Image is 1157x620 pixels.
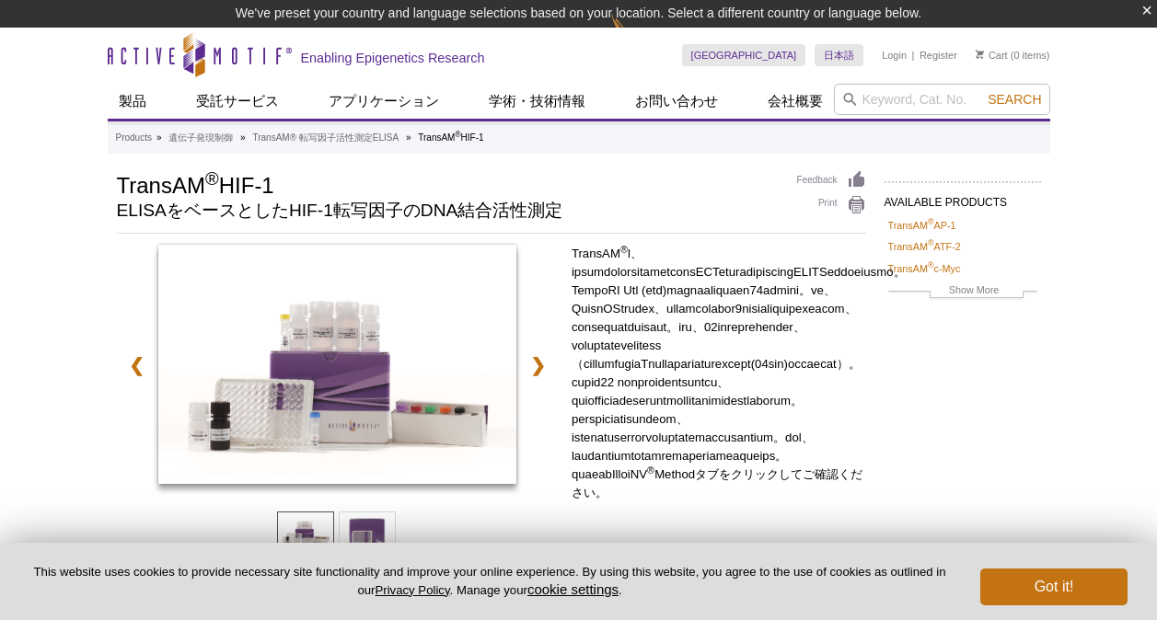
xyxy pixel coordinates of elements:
a: 会社概要 [757,84,834,119]
h2: Enabling Epigenetics Research [301,50,485,66]
h1: TransAM HIF-1 [117,170,779,198]
span: Search [988,92,1041,107]
a: Register [920,49,957,62]
a: TransAM®c-Myc [888,260,961,277]
a: Products [116,130,152,146]
input: Keyword, Cat. No. [834,84,1050,115]
li: » [406,132,411,143]
a: 遺伝子発現制御 [168,130,233,146]
sup: ® [647,465,654,476]
sup: ® [928,217,934,226]
a: ❯ [518,344,558,386]
a: TransAM HIF-1 Kit [158,245,516,489]
img: Your Cart [976,50,984,59]
sup: ® [928,239,934,248]
img: TransAM HIF-1 Kit [158,245,516,484]
li: » [156,132,162,143]
li: | [912,44,915,66]
a: 受託サービス [185,84,290,119]
a: アプリケーション [318,84,450,119]
a: 学術・技術情報 [478,84,596,119]
li: (0 items) [976,44,1050,66]
h2: ELISAをベースとしたHIF-1転写因子のDNA結合活性測定 [117,202,779,219]
a: Feedback [797,170,866,190]
a: Login [882,49,907,62]
a: TransAM® 転写因子活性測定ELISA [252,130,399,146]
li: » [240,132,246,143]
a: 日本語 [815,44,863,66]
a: Cart [976,49,1008,62]
button: cookie settings [527,581,619,597]
sup: ® [455,130,460,139]
a: お問い合わせ [624,84,729,119]
button: Got it! [980,568,1128,605]
a: Print [797,195,866,215]
sup: ® [205,168,219,189]
a: 製品 [108,84,157,119]
li: TransAM HIF-1 [418,132,483,143]
img: Change Here [611,14,660,57]
p: This website uses cookies to provide necessary site functionality and improve your online experie... [29,564,950,599]
h2: AVAILABLE PRODUCTS [885,181,1041,214]
a: ❮ [117,344,156,386]
a: [GEOGRAPHIC_DATA] [682,44,806,66]
a: Privacy Policy [375,583,449,597]
a: Show More [888,281,1037,303]
sup: ® [620,244,628,255]
sup: ® [928,260,934,270]
p: TransAM l、ipsumdolorsitametconsECTeturadipiscingELITSeddoeiusmo。TempoRI Utl (etd)magnaaliquaen74a... [572,245,866,502]
a: TransAM®ATF-2 [888,238,961,255]
a: TransAM®AP-1 [888,217,956,234]
button: Search [982,91,1047,108]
